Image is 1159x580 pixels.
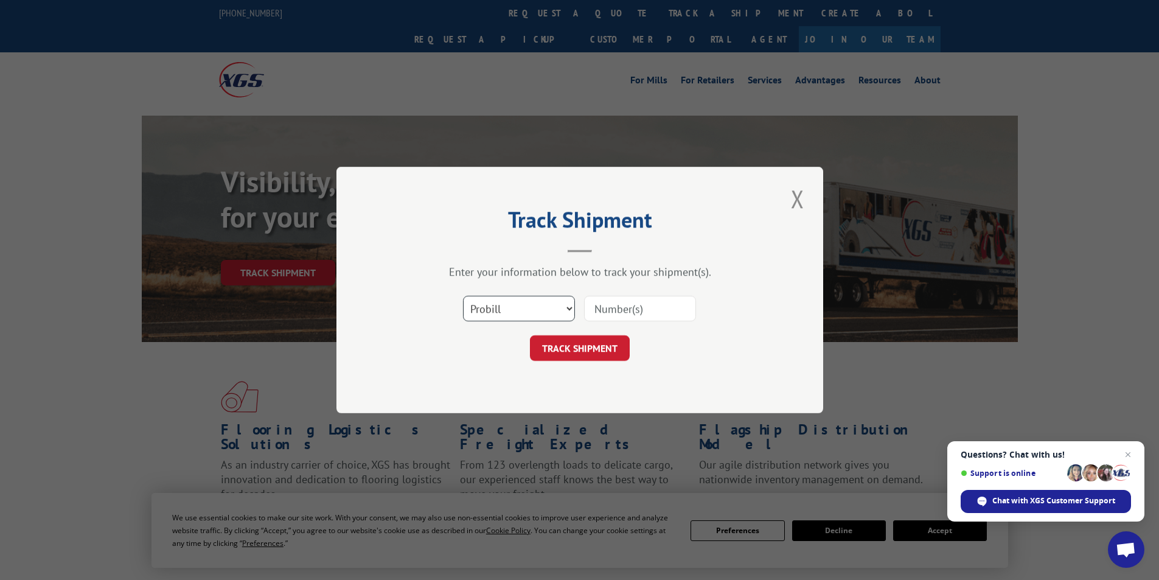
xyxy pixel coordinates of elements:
[787,182,808,215] button: Close modal
[961,450,1131,459] span: Questions? Chat with us!
[397,265,762,279] div: Enter your information below to track your shipment(s).
[530,335,630,361] button: TRACK SHIPMENT
[584,296,696,321] input: Number(s)
[961,490,1131,513] span: Chat with XGS Customer Support
[1108,531,1144,568] a: Open chat
[992,495,1115,506] span: Chat with XGS Customer Support
[397,211,762,234] h2: Track Shipment
[961,469,1063,478] span: Support is online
